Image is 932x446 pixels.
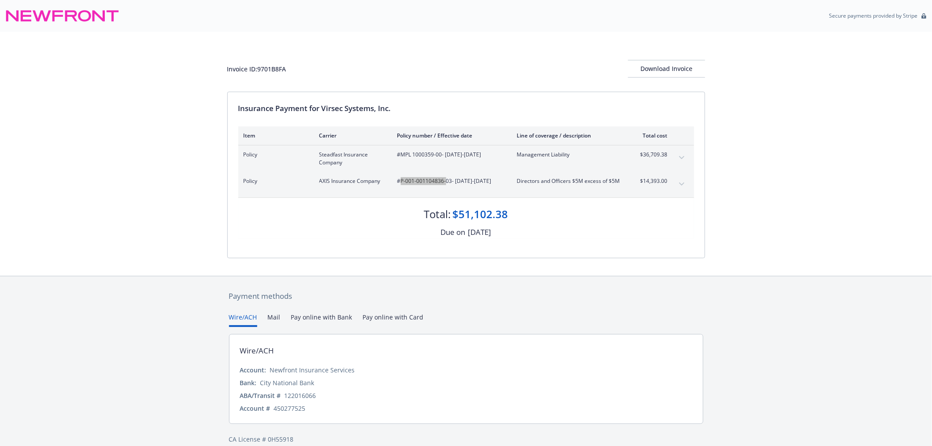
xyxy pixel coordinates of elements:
div: PolicyAXIS Insurance Company#P-001-001104836-03- [DATE]-[DATE]Directors and Officers $5M excess o... [238,172,694,197]
div: Total: [424,207,451,222]
div: PolicySteadfast Insurance Company#MPL 1000359-00- [DATE]-[DATE]Management Liability$36,709.38expa... [238,145,694,172]
div: Item [244,132,305,139]
span: Management Liability [517,151,621,159]
div: Insurance Payment for Virsec Systems, Inc. [238,103,694,114]
div: Payment methods [229,290,703,302]
div: Invoice ID: 9701B8FA [227,64,286,74]
span: AXIS Insurance Company [319,177,383,185]
div: Line of coverage / description [517,132,621,139]
span: Steadfast Insurance Company [319,151,383,167]
button: expand content [675,177,689,191]
div: Policy number / Effective date [397,132,503,139]
button: Mail [268,312,281,327]
span: Directors and Officers $5M excess of $5M [517,177,621,185]
div: Carrier [319,132,383,139]
div: Newfront Insurance Services [270,365,355,375]
div: CA License # 0H55918 [229,435,703,444]
span: Policy [244,177,305,185]
button: Wire/ACH [229,312,257,327]
span: $14,393.00 [635,177,668,185]
button: expand content [675,151,689,165]
div: Total cost [635,132,668,139]
div: [DATE] [468,227,492,238]
span: Policy [244,151,305,159]
div: Account: [240,365,266,375]
div: City National Bank [260,378,314,387]
span: $36,709.38 [635,151,668,159]
span: #MPL 1000359-00 - [DATE]-[DATE] [397,151,503,159]
p: Secure payments provided by Stripe [829,12,918,19]
div: ABA/Transit # [240,391,281,400]
div: 122016066 [285,391,316,400]
div: 450277525 [274,404,306,413]
div: Account # [240,404,270,413]
button: Pay online with Card [363,312,424,327]
span: #P-001-001104836-03 - [DATE]-[DATE] [397,177,503,185]
div: Bank: [240,378,257,387]
div: $51,102.38 [453,207,508,222]
button: Pay online with Bank [291,312,352,327]
div: Wire/ACH [240,345,274,357]
div: Due on [441,227,466,238]
button: Download Invoice [628,60,705,78]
